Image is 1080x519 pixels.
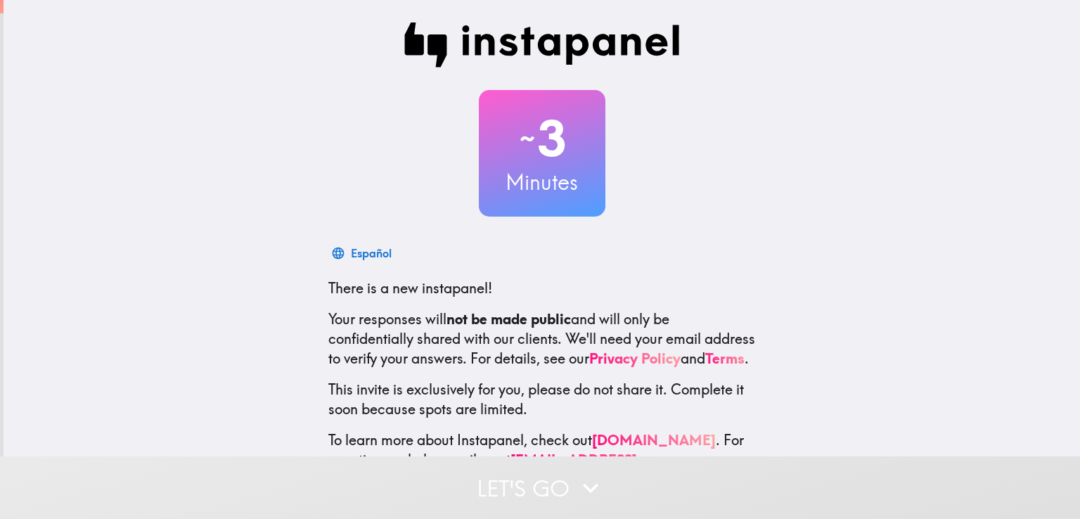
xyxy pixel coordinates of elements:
[328,430,756,489] p: To learn more about Instapanel, check out . For questions or help, email us at .
[351,243,392,263] div: Español
[328,380,756,419] p: This invite is exclusively for you, please do not share it. Complete it soon because spots are li...
[705,350,745,367] a: Terms
[479,110,605,167] h2: 3
[446,310,571,328] b: not be made public
[328,239,397,267] button: Español
[404,23,680,68] img: Instapanel
[328,309,756,369] p: Your responses will and will only be confidentially shared with our clients. We'll need your emai...
[328,279,492,297] span: There is a new instapanel!
[592,431,716,449] a: [DOMAIN_NAME]
[589,350,681,367] a: Privacy Policy
[479,167,605,197] h3: Minutes
[517,117,537,160] span: ~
